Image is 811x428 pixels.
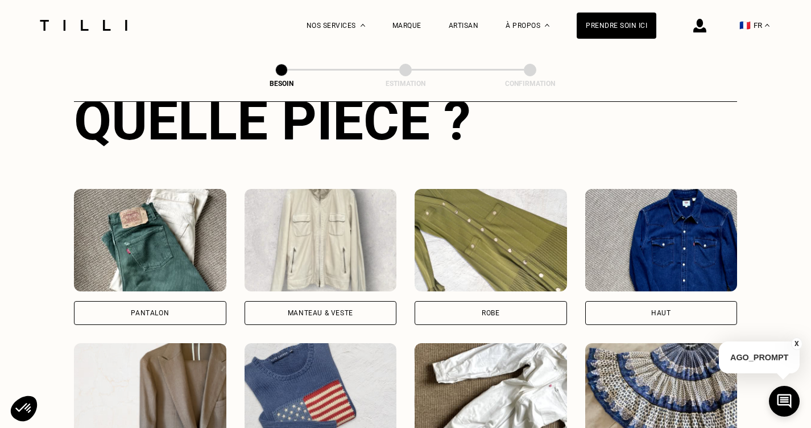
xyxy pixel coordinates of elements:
div: Estimation [349,80,462,88]
a: Marque [392,22,421,30]
div: Besoin [225,80,338,88]
img: icône connexion [693,19,706,32]
img: Menu déroulant [361,24,365,27]
div: Pantalon [131,310,169,316]
img: Tilli retouche votre Robe [415,189,567,291]
img: Logo du service de couturière Tilli [36,20,131,31]
a: Artisan [449,22,479,30]
div: Quelle pièce ? [74,89,737,153]
div: Confirmation [473,80,587,88]
button: X [791,338,802,350]
img: Tilli retouche votre Manteau & Veste [245,189,397,291]
img: menu déroulant [765,24,769,27]
div: Manteau & Veste [288,310,353,316]
span: 🇫🇷 [739,20,751,31]
p: AGO_PROMPT [719,341,800,373]
img: Tilli retouche votre Pantalon [74,189,226,291]
a: Prendre soin ici [577,13,656,39]
div: Robe [482,310,499,316]
div: Haut [651,310,671,316]
img: Menu déroulant à propos [545,24,549,27]
img: Tilli retouche votre Haut [585,189,738,291]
